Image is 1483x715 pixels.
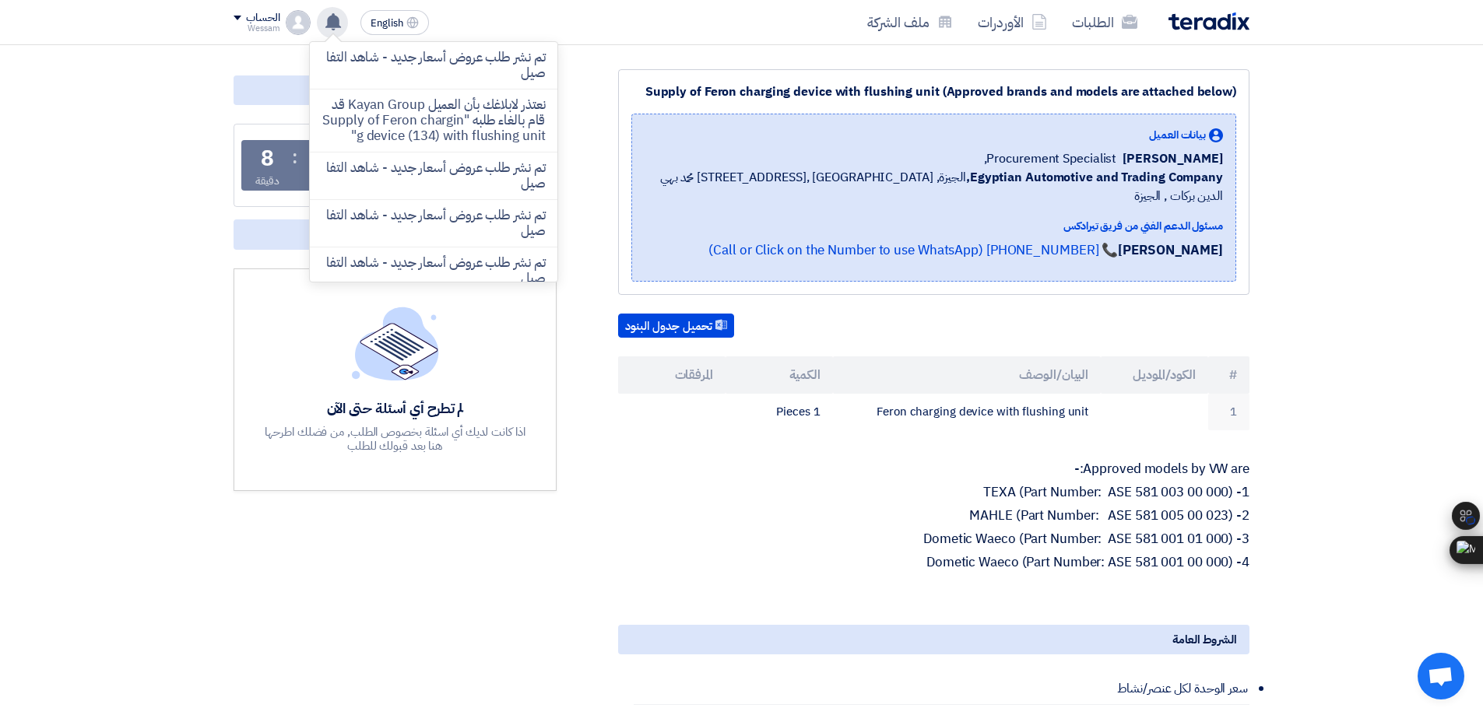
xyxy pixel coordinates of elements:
div: Open chat [1418,653,1464,699]
div: Wessam [234,24,279,33]
th: الكود/الموديل [1101,356,1208,394]
img: empty_state_list.svg [352,307,439,380]
button: تحميل جدول البنود [618,314,734,338]
div: Supply of Feron charging device with flushing unit (Approved brands and models are attached below) [631,82,1236,101]
th: البيان/الوصف [833,356,1102,394]
div: اذا كانت لديك أي اسئلة بخصوص الطلب, من فضلك اطرحها هنا بعد قبولك للطلب [263,425,528,453]
div: مسئول الدعم الفني من فريق تيرادكس [645,218,1223,234]
p: تم نشر طلب عروض أسعار جديد - شاهد التفاصيل [322,255,545,286]
th: المرفقات [618,356,726,394]
p: تم نشر طلب عروض أسعار جديد - شاهد التفاصيل [322,208,545,239]
span: English [371,18,403,29]
div: لم تطرح أي أسئلة حتى الآن [263,399,528,417]
p: 2- MAHLE (Part Number: ASE 581 005 00 023) [618,508,1249,524]
a: 📞 [PHONE_NUMBER] (Call or Click on the Number to use WhatsApp) [708,240,1118,260]
b: Egyptian Automotive and Trading Company, [966,168,1223,187]
span: الجيزة, [GEOGRAPHIC_DATA] ,[STREET_ADDRESS] محمد بهي الدين بركات , الجيزة [645,168,1223,205]
p: Approved models by VW are:- [618,461,1249,477]
span: بيانات العميل [1149,127,1206,143]
div: 8 [261,148,274,170]
img: profile_test.png [286,10,311,35]
span: [PERSON_NAME] [1123,149,1223,168]
td: Feron charging device with flushing unit [833,394,1102,430]
p: 4- Dometic Waeco (Part Number: ASE 581 001 00 000) [618,555,1249,570]
button: English [360,10,429,35]
td: 1 Pieces [726,394,833,430]
div: : [292,143,297,171]
p: نعتذر لابلاغك بأن العميل Kayan Group قد قام بالغاء طلبه "Supply of Feron charging device (134) wi... [322,97,545,144]
strong: [PERSON_NAME] [1118,240,1223,260]
a: ملف الشركة [855,4,965,40]
span: الشروط العامة [1172,631,1237,648]
p: 3- Dometic Waeco (Part Number: ASE 581 001 01 000) [618,531,1249,547]
div: دقيقة [255,173,279,189]
img: Teradix logo [1168,12,1249,30]
a: الطلبات [1060,4,1150,40]
p: 1- TEXA (Part Number: ASE 581 003 00 000) [618,485,1249,500]
th: الكمية [726,356,833,394]
th: # [1208,356,1249,394]
div: مواعيد الطلب [234,75,557,105]
li: سعر الوحدة لكل عنصر/نشاط [634,673,1249,705]
div: الحساب [246,12,279,25]
p: تم نشر طلب عروض أسعار جديد - شاهد التفاصيل [322,160,545,191]
span: Procurement Specialist, [984,149,1117,168]
a: الأوردرات [965,4,1060,40]
td: 1 [1208,394,1249,430]
p: تم نشر طلب عروض أسعار جديد - شاهد التفاصيل [322,50,545,81]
